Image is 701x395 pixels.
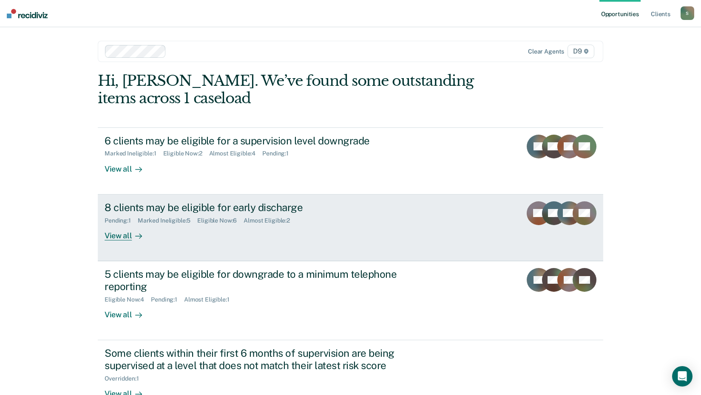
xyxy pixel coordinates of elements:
a: 8 clients may be eligible for early dischargePending:1Marked Ineligible:5Eligible Now:6Almost Eli... [98,195,603,261]
div: Marked Ineligible : 1 [105,150,163,157]
div: Pending : 1 [105,217,138,224]
div: Marked Ineligible : 5 [138,217,197,224]
div: 5 clients may be eligible for downgrade to a minimum telephone reporting [105,268,403,293]
div: Hi, [PERSON_NAME]. We’ve found some outstanding items across 1 caseload [98,72,502,107]
div: Almost Eligible : 2 [244,217,297,224]
div: Overridden : 1 [105,375,145,382]
span: D9 [568,45,594,58]
a: 5 clients may be eligible for downgrade to a minimum telephone reportingEligible Now:4Pending:1Al... [98,261,603,340]
img: Recidiviz [7,9,48,18]
a: 6 clients may be eligible for a supervision level downgradeMarked Ineligible:1Eligible Now:2Almos... [98,127,603,195]
div: Eligible Now : 4 [105,296,151,303]
div: Pending : 1 [262,150,295,157]
div: Almost Eligible : 1 [184,296,236,303]
div: 8 clients may be eligible for early discharge [105,201,403,214]
div: Almost Eligible : 4 [209,150,263,157]
div: Pending : 1 [151,296,184,303]
div: View all [105,224,152,240]
div: View all [105,303,152,319]
div: 6 clients may be eligible for a supervision level downgrade [105,135,403,147]
div: Eligible Now : 2 [163,150,209,157]
div: Clear agents [528,48,564,55]
div: Open Intercom Messenger [672,366,692,387]
div: View all [105,157,152,174]
button: S [681,6,694,20]
div: Some clients within their first 6 months of supervision are being supervised at a level that does... [105,347,403,372]
div: Eligible Now : 6 [197,217,244,224]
